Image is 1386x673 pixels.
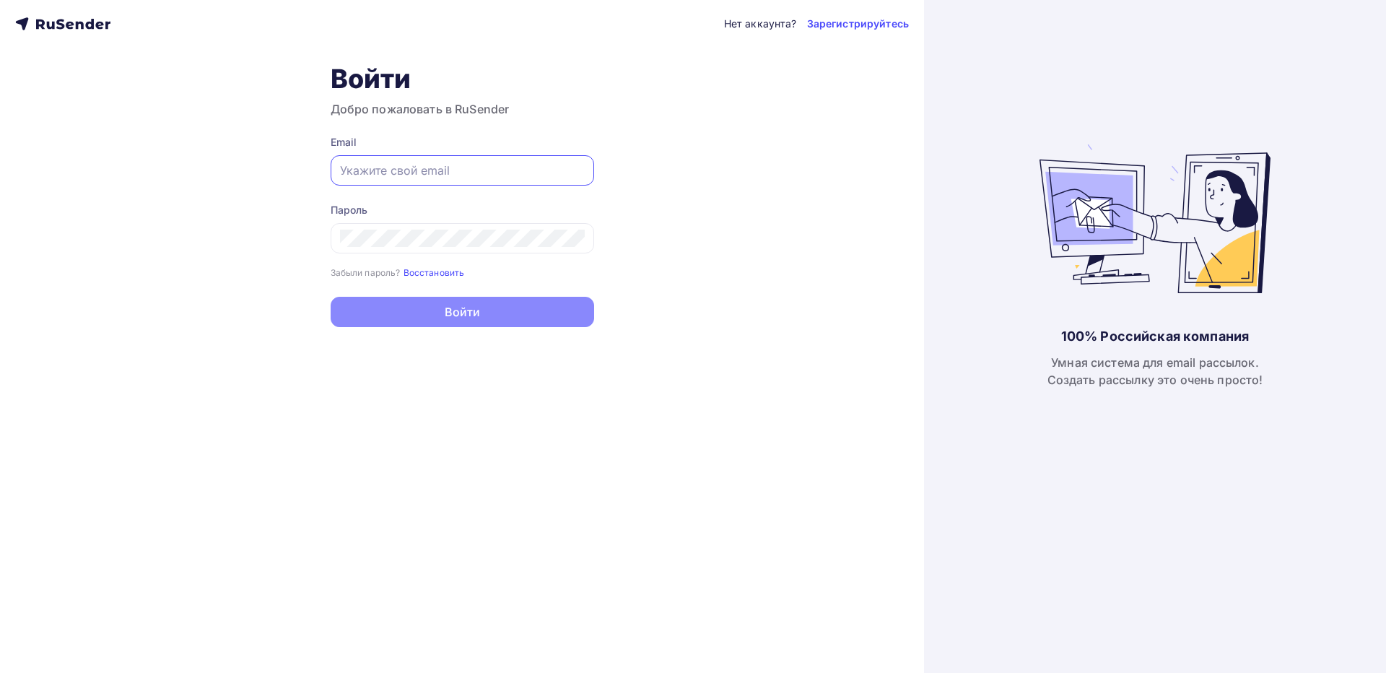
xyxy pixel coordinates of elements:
[724,17,797,31] div: Нет аккаунта?
[340,162,585,179] input: Укажите свой email
[331,267,401,278] small: Забыли пароль?
[331,203,594,217] div: Пароль
[331,135,594,149] div: Email
[1061,328,1249,345] div: 100% Российская компания
[331,100,594,118] h3: Добро пожаловать в RuSender
[1047,354,1263,388] div: Умная система для email рассылок. Создать рассылку это очень просто!
[807,17,909,31] a: Зарегистрируйтесь
[404,267,465,278] small: Восстановить
[331,297,594,327] button: Войти
[331,63,594,95] h1: Войти
[404,266,465,278] a: Восстановить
